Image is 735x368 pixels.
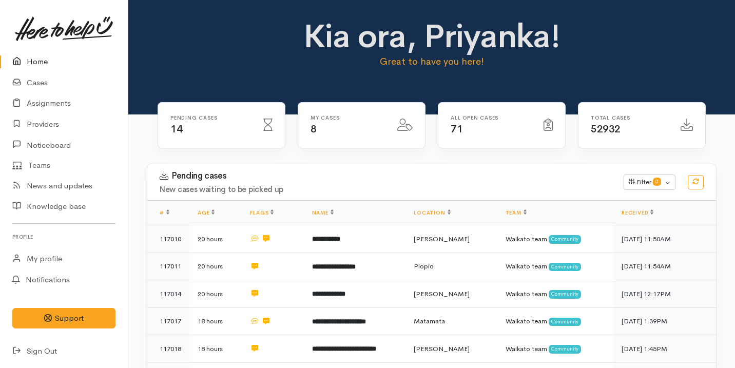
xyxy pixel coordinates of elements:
span: [PERSON_NAME] [414,235,470,243]
a: Location [414,209,450,216]
span: Piopio [414,262,434,270]
h6: My cases [311,115,385,121]
a: Team [506,209,527,216]
td: 117017 [147,307,189,335]
td: [DATE] 11:50AM [613,225,716,253]
span: 14 [170,123,182,135]
span: 71 [451,123,462,135]
td: 18 hours [189,307,242,335]
h6: All Open cases [451,115,531,121]
td: 117010 [147,225,189,253]
h3: Pending cases [160,171,611,181]
td: Waikato team [497,253,613,280]
span: Community [549,345,581,353]
span: Matamata [414,317,445,325]
a: Name [312,209,334,216]
td: 18 hours [189,335,242,363]
button: Support [12,308,115,329]
span: Community [549,235,581,243]
span: Community [549,263,581,271]
td: 20 hours [189,280,242,308]
a: Flags [250,209,274,216]
td: 20 hours [189,225,242,253]
td: 117018 [147,335,189,363]
h4: New cases waiting to be picked up [160,185,611,194]
span: 0 [653,178,661,186]
td: [DATE] 12:17PM [613,280,716,308]
td: [DATE] 1:39PM [613,307,716,335]
h6: Pending cases [170,115,251,121]
td: Waikato team [497,335,613,363]
td: 20 hours [189,253,242,280]
p: Great to have you here! [293,54,571,69]
h1: Kia ora, Priyanka! [293,18,571,54]
td: Waikato team [497,307,613,335]
td: 117014 [147,280,189,308]
h6: Profile [12,230,115,244]
td: [DATE] 1:45PM [613,335,716,363]
span: 52932 [591,123,621,135]
h6: Total cases [591,115,668,121]
span: [PERSON_NAME] [414,344,470,353]
td: Waikato team [497,225,613,253]
td: 117011 [147,253,189,280]
a: # [160,209,169,216]
span: [PERSON_NAME] [414,289,470,298]
button: Filter0 [624,175,675,190]
span: 8 [311,123,317,135]
span: Community [549,318,581,326]
td: [DATE] 11:54AM [613,253,716,280]
a: Received [622,209,653,216]
td: Waikato team [497,280,613,308]
span: Community [549,290,581,298]
a: Age [198,209,215,216]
